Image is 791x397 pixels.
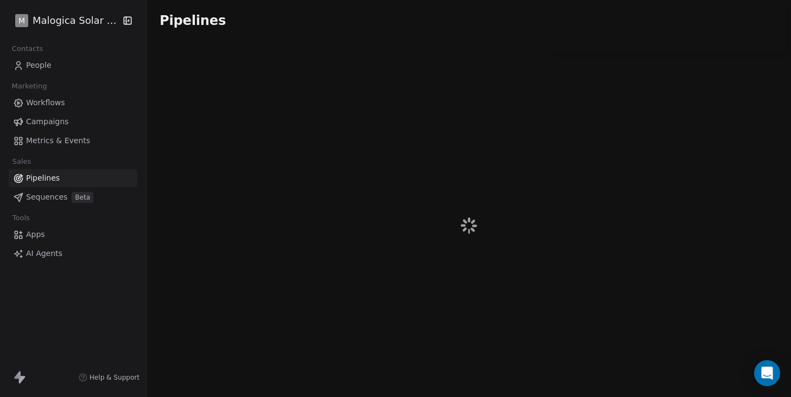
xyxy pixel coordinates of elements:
[9,132,137,150] a: Metrics & Events
[26,191,67,203] span: Sequences
[90,373,140,382] span: Help & Support
[26,248,62,259] span: AI Agents
[18,15,25,26] span: M
[26,229,45,240] span: Apps
[9,113,137,131] a: Campaigns
[9,56,137,74] a: People
[9,94,137,112] a: Workflows
[26,172,60,184] span: Pipelines
[9,188,137,206] a: SequencesBeta
[7,41,48,57] span: Contacts
[7,78,52,94] span: Marketing
[26,116,68,127] span: Campaigns
[9,226,137,244] a: Apps
[754,360,780,386] div: Open Intercom Messenger
[9,245,137,262] a: AI Agents
[26,60,52,71] span: People
[26,135,90,146] span: Metrics & Events
[9,169,137,187] a: Pipelines
[33,14,120,28] span: Malogica Solar Lda.
[8,210,34,226] span: Tools
[160,13,226,28] span: Pipelines
[26,97,65,108] span: Workflows
[13,11,116,30] button: MMalogica Solar Lda.
[79,373,140,382] a: Help & Support
[72,192,93,203] span: Beta
[8,153,36,170] span: Sales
